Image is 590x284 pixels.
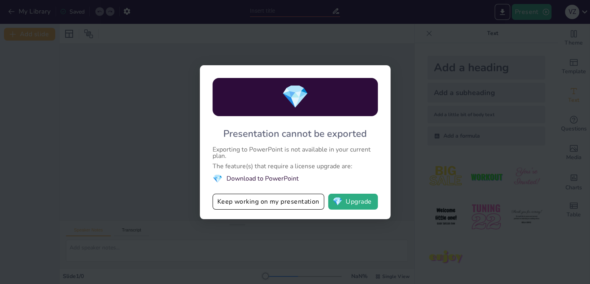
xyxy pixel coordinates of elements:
[281,82,309,112] span: diamond
[213,173,222,184] span: diamond
[333,198,342,206] span: diamond
[213,194,324,210] button: Keep working on my presentation
[213,163,378,169] div: The feature(s) that require a license upgrade are:
[328,194,378,210] button: diamondUpgrade
[213,173,378,184] li: Download to PowerPoint
[223,127,367,140] div: Presentation cannot be exported
[213,146,378,159] div: Exporting to PowerPoint is not available in your current plan.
